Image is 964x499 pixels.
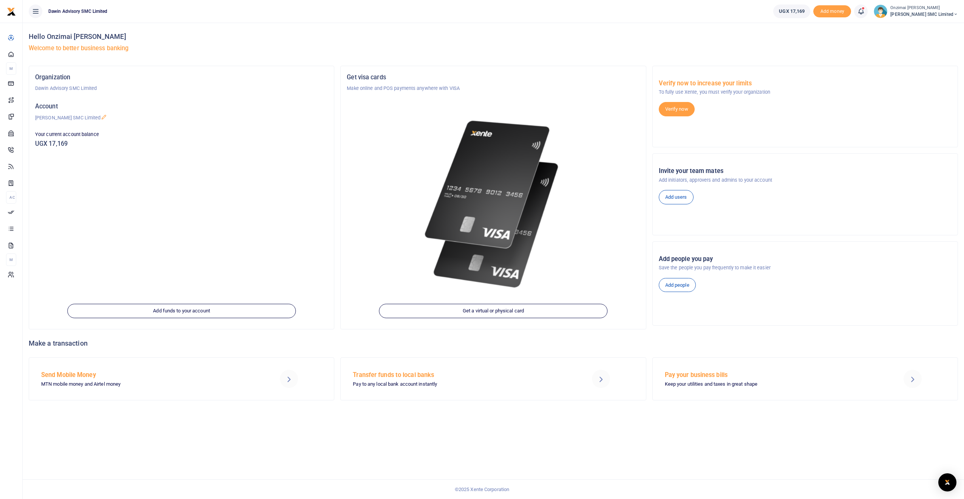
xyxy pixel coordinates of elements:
p: Pay to any local bank account instantly [353,380,562,388]
li: M [6,253,16,266]
img: xente-_physical_cards.png [420,110,567,299]
a: Add funds to your account [67,304,296,318]
span: UGX 17,169 [779,8,805,15]
span: Dawin Advisory SMC Limited [45,8,111,15]
li: Toup your wallet [813,5,851,18]
a: UGX 17,169 [773,5,810,18]
a: Add people [659,278,696,292]
a: Verify now [659,102,695,116]
a: Transfer funds to local banks Pay to any local bank account instantly [340,357,646,400]
img: profile-user [874,5,887,18]
h5: Pay your business bills [665,371,874,379]
h5: Get visa cards [347,74,640,81]
p: Make online and POS payments anywhere with VISA [347,85,640,92]
h5: Send Mobile Money [41,371,250,379]
h5: Transfer funds to local banks [353,371,562,379]
small: Onzimai [PERSON_NAME] [890,5,958,11]
h5: Verify now to increase your limits [659,80,952,87]
li: M [6,62,16,75]
p: [PERSON_NAME] SMC Limited [35,114,328,122]
p: Keep your utilities and taxes in great shape [665,380,874,388]
div: Open Intercom Messenger [938,473,956,491]
h5: UGX 17,169 [35,140,328,148]
p: To fully use Xente, you must verify your organization [659,88,952,96]
h5: Organization [35,74,328,81]
h5: Invite your team mates [659,167,952,175]
a: Pay your business bills Keep your utilities and taxes in great shape [652,357,958,400]
p: MTN mobile money and Airtel money [41,380,250,388]
h4: Make a transaction [29,339,958,348]
a: Add users [659,190,694,204]
a: Get a virtual or physical card [379,304,607,318]
span: [PERSON_NAME] SMC Limited [890,11,958,18]
a: Add money [813,8,851,14]
li: Ac [6,191,16,204]
a: logo-small logo-large logo-large [7,8,16,14]
h4: Hello Onzimai [PERSON_NAME] [29,32,958,41]
li: Wallet ballance [770,5,813,18]
span: Add money [813,5,851,18]
p: Save the people you pay frequently to make it easier [659,264,952,272]
h5: Add people you pay [659,255,952,263]
h5: Welcome to better business banking [29,45,958,52]
h5: Account [35,103,328,110]
p: Your current account balance [35,131,328,138]
img: logo-small [7,7,16,16]
p: Dawin Advisory SMC Limited [35,85,328,92]
a: profile-user Onzimai [PERSON_NAME] [PERSON_NAME] SMC Limited [874,5,958,18]
p: Add initiators, approvers and admins to your account [659,176,952,184]
a: Send Mobile Money MTN mobile money and Airtel money [29,357,334,400]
